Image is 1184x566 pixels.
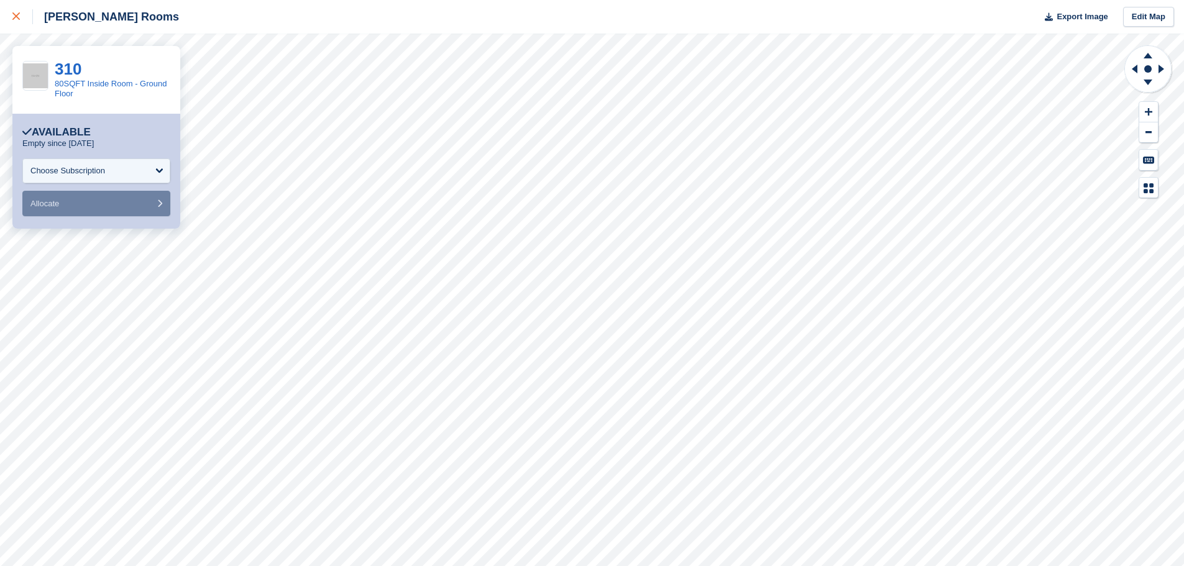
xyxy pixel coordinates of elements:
[30,165,105,177] div: Choose Subscription
[1139,122,1158,143] button: Zoom Out
[1037,7,1108,27] button: Export Image
[1123,7,1174,27] a: Edit Map
[1139,178,1158,198] button: Map Legend
[1139,102,1158,122] button: Zoom In
[22,191,170,216] button: Allocate
[55,60,81,78] a: 310
[1139,150,1158,170] button: Keyboard Shortcuts
[55,79,167,98] a: 80SQFT Inside Room - Ground Floor
[22,139,94,148] p: Empty since [DATE]
[1057,11,1108,23] span: Export Image
[30,199,59,208] span: Allocate
[23,63,48,88] img: 256x256-placeholder-a091544baa16b46aadf0b611073c37e8ed6a367829ab441c3b0103e7cf8a5b1b.png
[22,126,91,139] div: Available
[33,9,179,24] div: [PERSON_NAME] Rooms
